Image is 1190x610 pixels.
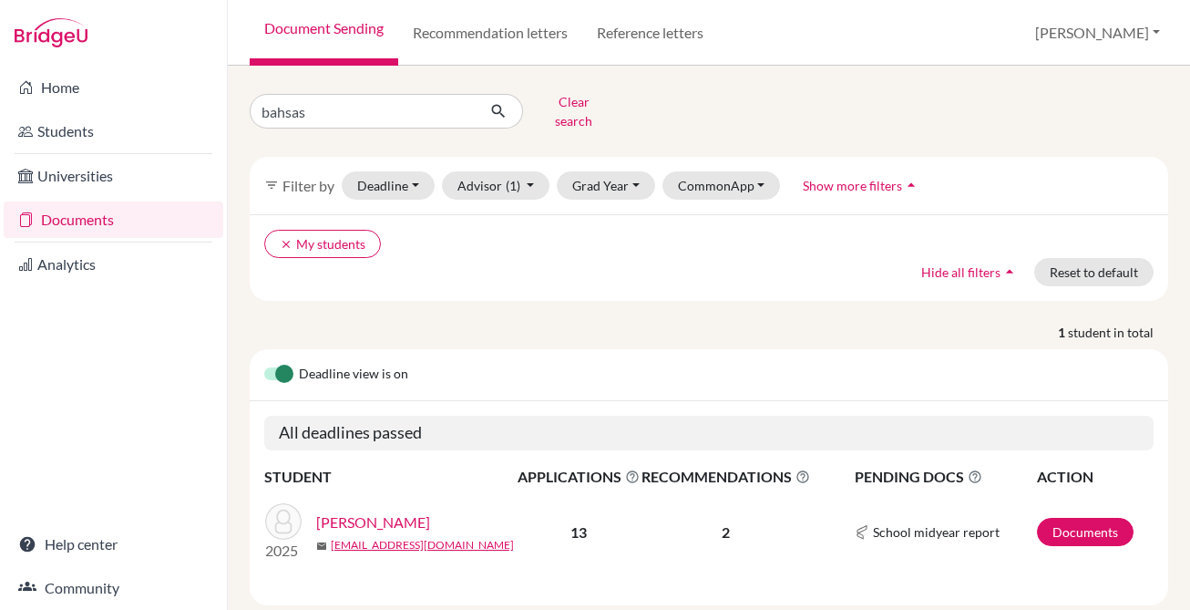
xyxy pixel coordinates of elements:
h5: All deadlines passed [264,416,1154,450]
span: Show more filters [803,178,902,193]
span: student in total [1068,323,1168,342]
span: PENDING DOCS [855,466,1035,488]
span: (1) [506,178,520,193]
button: Show more filtersarrow_drop_up [787,171,936,200]
a: Community [4,570,223,606]
p: 2025 [265,540,302,562]
a: Documents [1037,518,1134,546]
span: Hide all filters [921,264,1000,280]
img: Bahsas, Hana [265,503,302,540]
span: mail [316,541,327,552]
button: Hide all filtersarrow_drop_up [906,258,1034,286]
span: Deadline view is on [299,364,408,386]
a: Universities [4,158,223,194]
span: RECOMMENDATIONS [641,466,810,488]
a: Home [4,69,223,106]
button: Deadline [342,171,435,200]
button: Advisor(1) [442,171,550,200]
button: clearMy students [264,230,381,258]
i: clear [280,238,292,251]
th: ACTION [1036,465,1154,489]
a: Documents [4,202,223,238]
input: Find student by name... [250,94,476,129]
span: APPLICATIONS [518,466,640,488]
i: arrow_drop_up [1000,263,1019,281]
a: [EMAIL_ADDRESS][DOMAIN_NAME] [331,537,514,553]
i: arrow_drop_up [902,176,920,194]
button: Grad Year [557,171,655,200]
a: Students [4,113,223,150]
button: Clear search [523,88,624,135]
span: Filter by [282,177,334,194]
span: School midyear report [873,522,1000,542]
strong: 1 [1058,323,1068,342]
button: CommonApp [662,171,781,200]
a: Help center [4,526,223,563]
img: Common App logo [855,525,869,540]
b: 13 [570,523,587,541]
th: STUDENT [264,465,517,489]
a: Analytics [4,246,223,283]
img: Bridge-U [15,18,87,47]
i: filter_list [264,178,279,192]
a: [PERSON_NAME] [316,512,430,533]
button: [PERSON_NAME] [1027,16,1168,50]
p: 2 [641,522,810,543]
button: Reset to default [1034,258,1154,286]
